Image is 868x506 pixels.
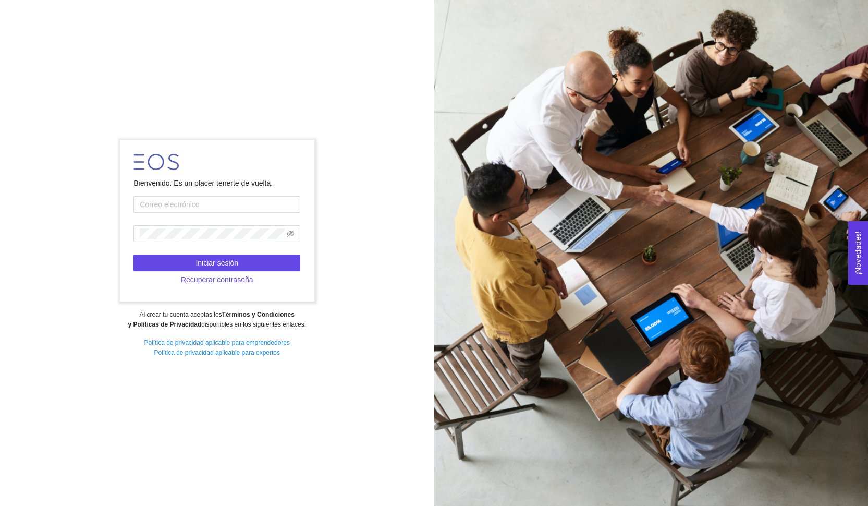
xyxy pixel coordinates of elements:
strong: Términos y Condiciones y Políticas de Privacidad [128,311,294,328]
button: Open Feedback Widget [848,221,868,285]
span: Iniciar sesión [195,257,238,269]
a: Política de privacidad aplicable para expertos [154,349,280,356]
span: eye-invisible [287,230,294,237]
div: Al crear tu cuenta aceptas los disponibles en los siguientes enlaces: [7,310,427,330]
a: Política de privacidad aplicable para emprendedores [144,339,290,346]
button: Iniciar sesión [133,255,300,271]
a: Recuperar contraseña [133,275,300,284]
img: LOGO [133,154,179,170]
button: Recuperar contraseña [133,271,300,288]
input: Correo electrónico [133,196,300,213]
div: Bienvenido. Es un placer tenerte de vuelta. [133,177,300,189]
span: Recuperar contraseña [181,274,253,285]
